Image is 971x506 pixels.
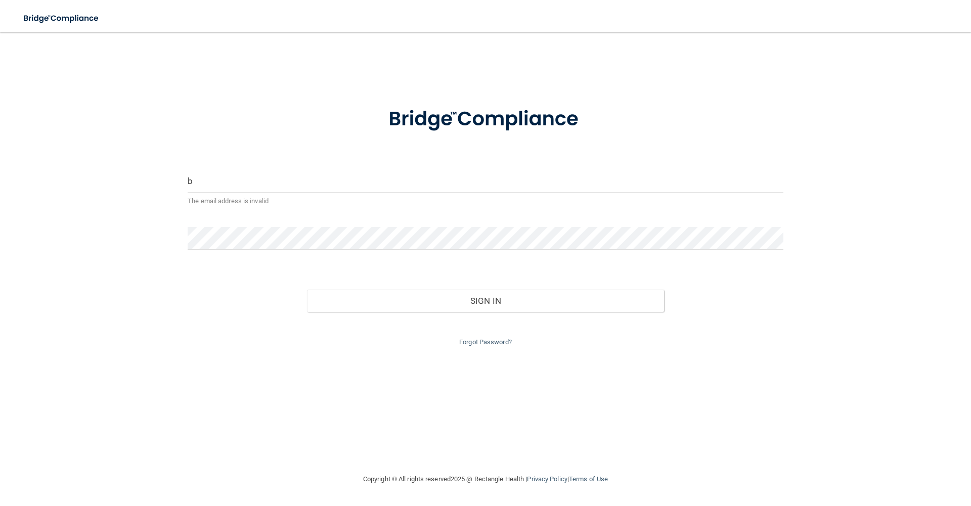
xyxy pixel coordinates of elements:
img: bridge_compliance_login_screen.278c3ca4.svg [368,93,603,146]
button: Sign In [307,290,665,312]
input: Email [188,170,783,193]
a: Privacy Policy [527,475,567,483]
a: Forgot Password? [459,338,512,346]
a: Terms of Use [569,475,608,483]
p: The email address is invalid [188,195,783,207]
div: Copyright © All rights reserved 2025 @ Rectangle Health | | [301,463,670,495]
img: bridge_compliance_login_screen.278c3ca4.svg [15,8,108,29]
